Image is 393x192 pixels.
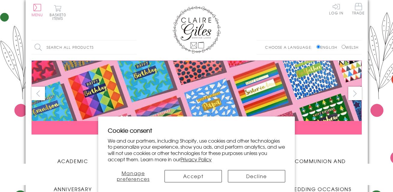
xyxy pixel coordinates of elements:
[329,3,343,15] a: Log In
[180,156,212,163] a: Privacy Policy
[108,170,159,182] button: Manage preferences
[265,45,315,50] p: Choose a language:
[173,6,221,54] img: Claire Giles Greetings Cards
[165,170,222,182] button: Accept
[295,157,346,172] span: Communion and Confirmation
[52,12,66,21] span: 0 items
[352,3,365,15] span: Trade
[32,139,362,148] div: Carousel Pagination
[32,12,43,17] span: Menu
[316,45,340,50] label: English
[32,41,137,54] input: Search all products
[32,87,45,100] button: prev
[316,45,320,49] input: English
[228,170,285,182] button: Decline
[117,169,150,182] span: Manage preferences
[57,157,88,165] span: Academic
[50,5,66,20] button: Basket0 items
[108,138,285,163] p: We and our partners, including Shopify, use cookies and other technologies to personalize your ex...
[32,4,43,17] button: Menu
[131,41,137,54] input: Search
[108,126,285,135] h2: Cookie consent
[32,153,114,165] a: Academic
[342,45,359,50] label: Welsh
[279,153,362,172] a: Communion and Confirmation
[352,3,365,16] a: Trade
[348,87,362,100] button: next
[342,45,346,49] input: Welsh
